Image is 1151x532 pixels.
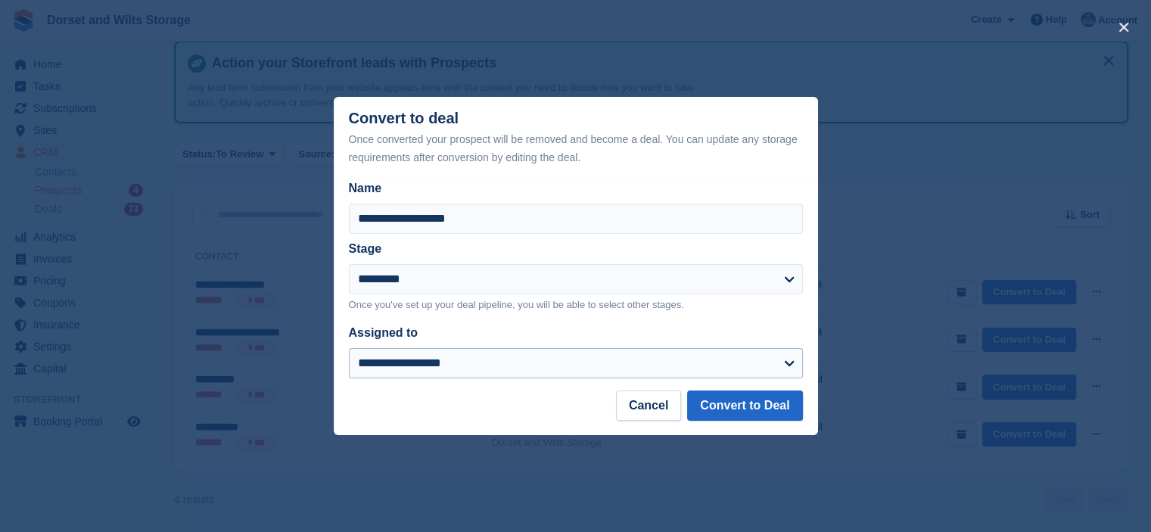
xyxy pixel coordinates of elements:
div: Once converted your prospect will be removed and become a deal. You can update any storage requir... [349,130,803,166]
label: Name [349,179,803,198]
div: Convert to deal [349,110,803,166]
button: close [1112,15,1136,39]
button: Cancel [616,390,681,421]
label: Assigned to [349,326,418,339]
button: Convert to Deal [687,390,802,421]
p: Once you've set up your deal pipeline, you will be able to select other stages. [349,297,803,313]
label: Stage [349,242,382,255]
